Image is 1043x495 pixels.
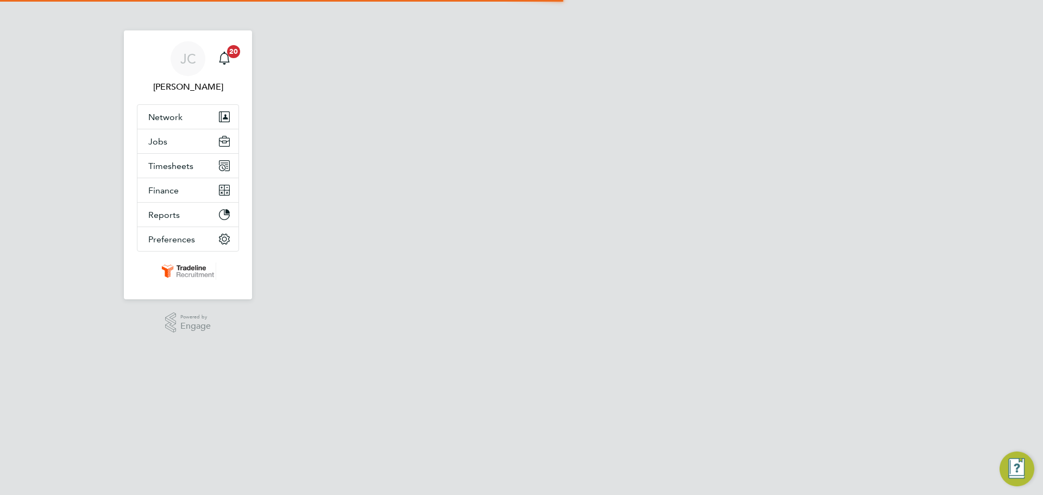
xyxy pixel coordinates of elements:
[148,210,180,220] span: Reports
[137,41,239,93] a: JC[PERSON_NAME]
[180,322,211,331] span: Engage
[1000,452,1034,486] button: Engage Resource Center
[160,262,216,280] img: tradelinerecruitment-logo-retina.png
[137,80,239,93] span: Jack Cordell
[148,136,167,147] span: Jobs
[148,234,195,245] span: Preferences
[148,185,179,196] span: Finance
[137,129,238,153] button: Jobs
[124,30,252,299] nav: Main navigation
[137,227,238,251] button: Preferences
[148,161,193,171] span: Timesheets
[180,52,196,66] span: JC
[137,178,238,202] button: Finance
[137,105,238,129] button: Network
[165,312,211,333] a: Powered byEngage
[137,262,239,280] a: Go to home page
[180,312,211,322] span: Powered by
[148,112,183,122] span: Network
[137,203,238,227] button: Reports
[227,45,240,58] span: 20
[213,41,235,76] a: 20
[137,154,238,178] button: Timesheets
